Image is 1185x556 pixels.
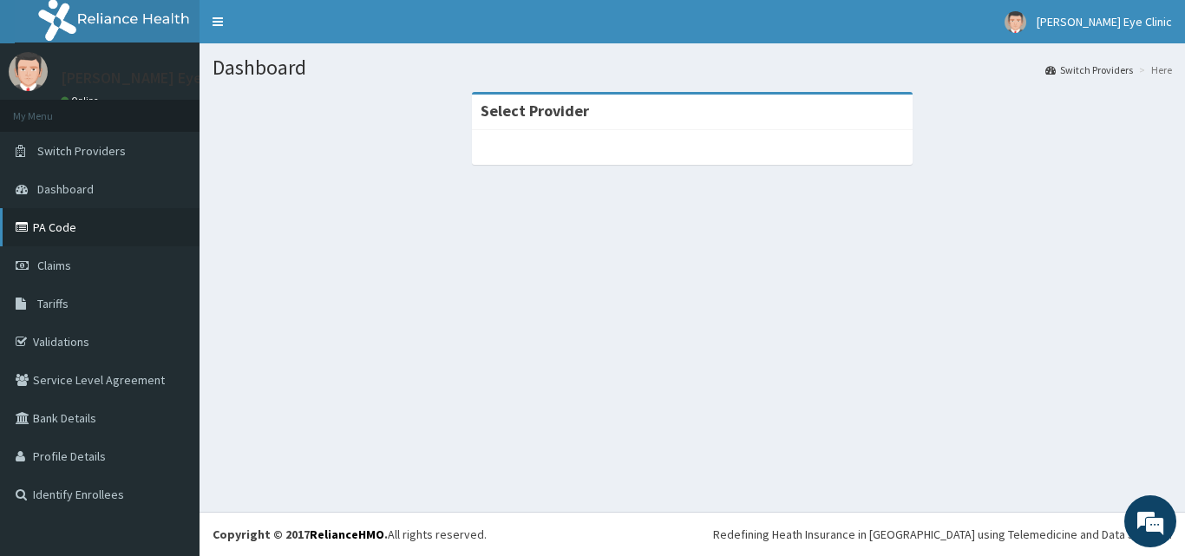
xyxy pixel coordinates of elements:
a: Online [61,95,102,107]
footer: All rights reserved. [200,512,1185,556]
div: Redefining Heath Insurance in [GEOGRAPHIC_DATA] using Telemedicine and Data Science! [713,526,1172,543]
img: User Image [1005,11,1026,33]
span: Tariffs [37,296,69,311]
p: [PERSON_NAME] Eye Clinic [61,70,242,86]
h1: Dashboard [213,56,1172,79]
img: User Image [9,52,48,91]
a: Switch Providers [1045,62,1133,77]
a: RelianceHMO [310,527,384,542]
span: Dashboard [37,181,94,197]
span: Switch Providers [37,143,126,159]
li: Here [1135,62,1172,77]
span: Claims [37,258,71,273]
strong: Select Provider [481,101,589,121]
strong: Copyright © 2017 . [213,527,388,542]
span: [PERSON_NAME] Eye Clinic [1037,14,1172,29]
